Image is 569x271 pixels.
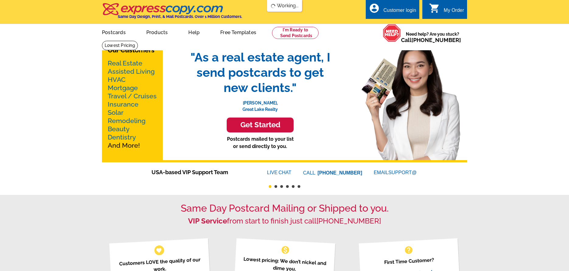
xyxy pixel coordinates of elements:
a: Same Day Design, Print, & Mail Postcards. Over 1 Million Customers. [102,7,242,19]
button: 3 of 6 [280,185,283,188]
a: Travel / Cruises [108,92,157,100]
a: Assisted Living [108,68,155,75]
a: Solar [108,109,124,116]
a: Products [137,25,178,39]
a: Get Started [184,118,336,132]
div: Customer login [383,8,416,16]
a: Help [179,25,209,39]
span: monetization_on [281,245,290,255]
h2: from start to finish just call [102,217,467,226]
i: account_circle [369,3,380,14]
p: First Time Customer? [366,255,452,267]
p: Postcards mailed to your list or send directly to you. [184,135,336,150]
h1: Same Day Postcard Mailing or Shipped to you. [102,202,467,214]
a: HVAC [108,76,126,83]
font: CALL [303,169,316,177]
button: 6 of 6 [298,185,300,188]
span: "As a real estate agent, I send postcards to get new clients." [184,50,336,95]
font: SUPPORT@ [388,169,417,176]
a: Insurance [108,100,138,108]
font: LIVE [267,169,279,176]
strong: VIP Service [188,216,227,225]
a: [PHONE_NUMBER] [411,37,461,43]
div: My Order [444,8,464,16]
a: account_circle Customer login [369,7,416,14]
a: [PHONE_NUMBER] [318,170,362,175]
a: shopping_cart My Order [429,7,464,14]
h3: Get Started [234,121,286,129]
a: LIVECHAT [267,170,291,175]
span: Need help? Are you stuck? [401,31,464,43]
a: Beauty [108,125,130,133]
a: Dentistry [108,133,136,141]
button: 1 of 6 [269,185,271,188]
button: 4 of 6 [286,185,289,188]
p: [PERSON_NAME], Great Lake Realty [184,95,336,113]
a: Remodeling [108,117,145,125]
a: Postcards [92,25,135,39]
a: EMAILSUPPORT@ [374,170,417,175]
a: Free Templates [211,25,266,39]
a: [PHONE_NUMBER] [316,216,381,225]
a: Mortgage [108,84,138,92]
a: Real Estate [108,59,142,67]
span: favorite [156,247,162,253]
span: Call [401,37,461,43]
button: 5 of 6 [292,185,295,188]
button: 2 of 6 [274,185,277,188]
i: shopping_cart [429,3,440,14]
h4: Same Day Design, Print, & Mail Postcards. Over 1 Million Customers. [118,14,242,19]
img: loading... [271,4,276,9]
img: help [383,24,401,42]
span: USA-based VIP Support Team [152,168,249,176]
p: And More! [108,59,157,150]
span: help [404,245,414,255]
